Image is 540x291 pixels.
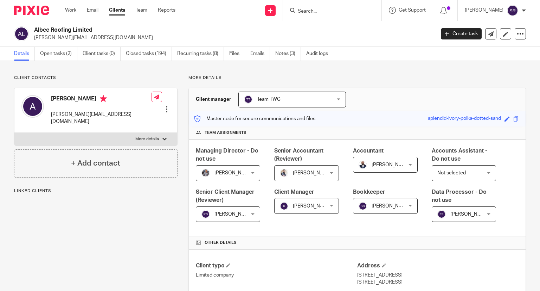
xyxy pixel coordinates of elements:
[196,96,231,103] h3: Client manager
[214,171,253,175] span: [PERSON_NAME]
[357,279,519,286] p: [STREET_ADDRESS]
[201,210,210,218] img: svg%3E
[87,7,98,14] a: Email
[280,169,288,177] img: Pixie%2002.jpg
[158,7,175,14] a: Reports
[432,148,487,162] span: Accounts Assistant - Do not use
[359,161,367,169] img: WhatsApp%20Image%202022-05-18%20at%206.27.04%20PM.jpeg
[135,136,159,142] p: More details
[196,148,258,162] span: Managing Director - Do not use
[40,47,77,61] a: Open tasks (2)
[196,189,255,203] span: Senior Client Manager (Reviewer)
[353,148,384,154] span: Accountant
[14,6,49,15] img: Pixie
[428,115,501,123] div: splendid-ivory-polka-dotted-sand
[357,272,519,279] p: [STREET_ADDRESS]
[293,204,332,209] span: [PERSON_NAME]
[437,171,466,175] span: Not selected
[229,47,245,61] a: Files
[126,47,172,61] a: Closed tasks (194)
[205,130,246,136] span: Team assignments
[275,47,301,61] a: Notes (3)
[14,75,178,81] p: Client contacts
[450,212,489,217] span: [PERSON_NAME]
[51,111,152,125] p: [PERSON_NAME][EMAIL_ADDRESS][DOMAIN_NAME]
[188,75,526,81] p: More details
[65,7,76,14] a: Work
[109,7,125,14] a: Clients
[257,97,281,102] span: Team TWC
[14,26,29,41] img: svg%3E
[196,262,357,270] h4: Client type
[441,28,482,39] a: Create task
[177,47,224,61] a: Recurring tasks (8)
[359,202,367,210] img: svg%3E
[244,95,252,104] img: svg%3E
[372,204,410,209] span: [PERSON_NAME]
[399,8,426,13] span: Get Support
[201,169,210,177] img: -%20%20-%20studio@ingrained.co.uk%20for%20%20-20220223%20at%20101413%20-%201W1A2026.jpg
[71,158,120,169] h4: + Add contact
[274,189,314,195] span: Client Manager
[353,189,385,195] span: Bookkeeper
[34,26,351,34] h2: Albec Roofing Limited
[214,212,253,217] span: [PERSON_NAME]
[100,95,107,102] i: Primary
[432,189,487,203] span: Data Processor - Do not use
[465,7,503,14] p: [PERSON_NAME]
[280,202,288,210] img: svg%3E
[372,162,410,167] span: [PERSON_NAME]
[196,272,357,279] p: Limited company
[83,47,121,61] a: Client tasks (0)
[14,188,178,194] p: Linked clients
[136,7,147,14] a: Team
[357,262,519,270] h4: Address
[34,34,430,41] p: [PERSON_NAME][EMAIL_ADDRESS][DOMAIN_NAME]
[51,95,152,104] h4: [PERSON_NAME]
[297,8,360,15] input: Search
[437,210,446,218] img: svg%3E
[306,47,333,61] a: Audit logs
[293,171,332,175] span: [PERSON_NAME]
[21,95,44,118] img: svg%3E
[250,47,270,61] a: Emails
[194,115,315,122] p: Master code for secure communications and files
[14,47,35,61] a: Details
[205,240,237,246] span: Other details
[507,5,518,16] img: svg%3E
[274,148,323,162] span: Senior Accountant (Reviewer)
